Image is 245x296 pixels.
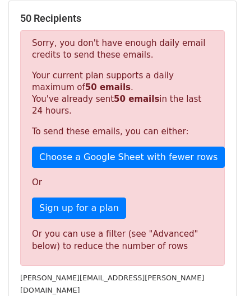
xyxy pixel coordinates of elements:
a: Choose a Google Sheet with fewer rows [32,147,225,168]
h5: 50 Recipients [20,12,225,25]
iframe: Chat Widget [189,242,245,296]
strong: 50 emails [114,94,159,104]
p: Sorry, you don't have enough daily email credits to send these emails. [32,37,213,61]
p: Your current plan supports a daily maximum of . You've already sent in the last 24 hours. [32,70,213,117]
div: Or you can use a filter (see "Advanced" below) to reduce the number of rows [32,228,213,253]
a: Sign up for a plan [32,198,126,219]
p: Or [32,177,213,189]
small: [PERSON_NAME][EMAIL_ADDRESS][PERSON_NAME][DOMAIN_NAME] [20,274,204,295]
p: To send these emails, you can either: [32,126,213,138]
strong: 50 emails [85,82,131,92]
